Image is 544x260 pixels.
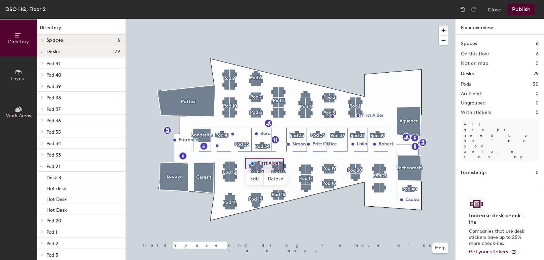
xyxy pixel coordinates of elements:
span: Layout [11,76,26,82]
span: Pod 3 [46,252,58,258]
span: Pod 20 [46,218,61,224]
h4: Increase desk check-ins [469,212,527,226]
span: Delete [264,173,287,185]
div: DSO HQ, Floor 2 [5,5,46,13]
h1: 6 [536,40,539,47]
h2: 0 [536,91,539,96]
img: Undo [460,6,466,13]
h2: 0 [536,100,539,106]
h1: Floor overview [456,19,544,35]
p: Companies that use desk stickers have up to 25% more check-ins. [469,228,527,247]
span: Pod 36 [46,118,61,124]
span: Pod 21 [46,164,60,169]
span: Pod 35 [46,129,61,135]
h2: On this floor [461,51,489,57]
span: Directory [8,39,29,45]
h2: 0 [536,61,539,66]
h2: Ungrouped [461,100,486,106]
p: All desks need to be in a pod before saving [461,119,539,162]
span: Pod 2 [46,241,58,247]
h2: Archived [461,91,481,96]
span: 79 [115,49,120,54]
button: Close [488,4,501,15]
p: Hot desk [46,184,66,191]
h2: Pods [461,82,471,87]
span: Pod 41 [46,61,60,67]
h2: Not on map [461,61,488,66]
a: Get your stickers [469,249,516,255]
span: Pod 33 [46,152,61,158]
span: Pod 40 [46,72,61,78]
img: Sticker logo [469,198,484,210]
span: Spaces [46,38,63,43]
p: Desk 3 [46,173,61,181]
span: 6 [117,38,120,43]
button: Publish [508,4,535,15]
span: Work Areas [6,113,31,119]
h1: 79 [534,70,539,78]
h1: 0 [536,169,539,176]
h1: Directory [37,24,125,35]
span: Pod 37 [46,106,61,112]
button: Help [432,243,448,253]
p: Hot Desk [46,194,67,202]
span: Edit [246,173,264,185]
h2: With stickers [461,110,492,115]
img: Redo [470,6,477,13]
h2: 0 [536,110,539,115]
p: Hot Desk [46,205,67,213]
span: Get your stickers [469,249,508,255]
h2: 30 [533,82,539,87]
span: Pod 39 [46,84,61,89]
span: Desks [46,49,60,54]
h1: Desks [461,70,474,78]
span: Pod 34 [46,141,61,146]
span: Pod 1 [46,229,57,235]
h1: Furnishings [461,169,486,176]
span: Pod 38 [46,95,61,101]
h2: 6 [536,51,539,57]
h1: Spaces [461,40,477,47]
